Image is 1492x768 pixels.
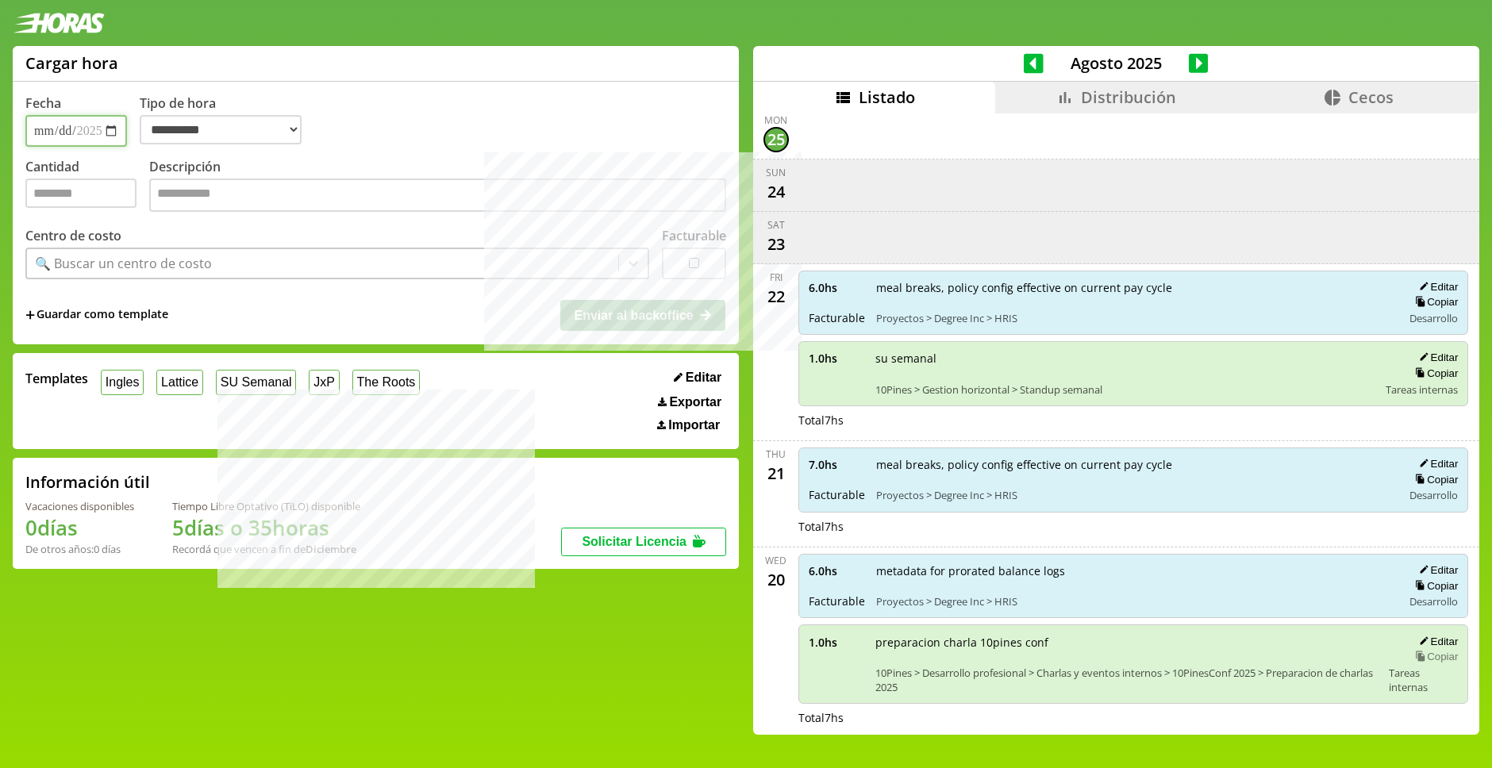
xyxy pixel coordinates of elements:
span: 6.0 hs [809,563,865,578]
div: Total 7 hs [798,519,1469,534]
span: + [25,306,35,324]
label: Fecha [25,94,61,112]
span: Tareas internas [1389,666,1459,694]
textarea: Descripción [149,179,726,212]
button: Editar [1414,563,1458,577]
select: Tipo de hora [140,115,302,144]
button: Exportar [653,394,726,410]
span: Listado [859,86,915,108]
div: Sun [766,166,786,179]
h2: Información útil [25,471,150,493]
span: 10Pines > Gestion horizontal > Standup semanal [875,382,1375,397]
button: Copiar [1410,367,1458,380]
label: Descripción [149,158,726,216]
div: Tiempo Libre Optativo (TiLO) disponible [172,499,360,513]
h1: 5 días o 35 horas [172,513,360,542]
span: 7.0 hs [809,457,865,472]
span: Facturable [809,310,865,325]
label: Facturable [662,227,726,244]
span: Templates [25,370,88,387]
label: Cantidad [25,158,149,216]
span: Solicitar Licencia [582,535,686,548]
button: Editar [1414,457,1458,470]
button: Copiar [1410,473,1458,486]
div: Total 7 hs [798,710,1469,725]
span: Facturable [809,593,865,609]
button: Editar [1414,280,1458,294]
div: Fri [770,271,783,284]
span: Distribución [1081,86,1176,108]
span: 1.0 hs [809,635,864,650]
input: Cantidad [25,179,137,208]
div: Total 7 hs [798,413,1469,428]
span: Proyectos > Degree Inc > HRIS [876,311,1392,325]
button: Copiar [1410,295,1458,309]
span: Desarrollo [1409,311,1458,325]
span: Proyectos > Degree Inc > HRIS [876,488,1392,502]
div: Sat [767,218,785,232]
span: Agosto 2025 [1044,52,1189,74]
button: JxP [309,370,339,394]
button: SU Semanal [216,370,296,394]
span: preparacion charla 10pines conf [875,635,1378,650]
span: Desarrollo [1409,488,1458,502]
span: su semanal [875,351,1375,366]
button: Editar [669,370,726,386]
div: De otros años: 0 días [25,542,134,556]
span: meal breaks, policy config effective on current pay cycle [876,280,1392,295]
img: logotipo [13,13,105,33]
button: Editar [1414,351,1458,364]
div: 25 [763,127,789,152]
div: 24 [763,179,789,205]
span: 1.0 hs [809,351,864,366]
div: Wed [765,554,786,567]
span: 6.0 hs [809,280,865,295]
span: Tareas internas [1386,382,1458,397]
button: Copiar [1410,650,1458,663]
div: 20 [763,567,789,593]
div: 🔍 Buscar un centro de costo [35,255,212,272]
div: Thu [766,447,786,461]
span: Importar [668,418,720,432]
div: Recordá que vencen a fin de [172,542,360,556]
span: metadata for prorated balance logs [876,563,1392,578]
button: Copiar [1410,579,1458,593]
span: Facturable [809,487,865,502]
div: 23 [763,232,789,257]
span: Editar [686,371,721,385]
button: Ingles [101,370,144,394]
div: 21 [763,461,789,486]
label: Tipo de hora [140,94,314,147]
div: 22 [763,284,789,309]
button: The Roots [352,370,420,394]
span: Cecos [1348,86,1394,108]
span: +Guardar como template [25,306,168,324]
b: Diciembre [306,542,356,556]
span: Proyectos > Degree Inc > HRIS [876,594,1392,609]
span: Exportar [669,395,721,409]
h1: Cargar hora [25,52,118,74]
span: Desarrollo [1409,594,1458,609]
button: Editar [1414,635,1458,648]
span: 10Pines > Desarrollo profesional > Charlas y eventos internos > 10PinesConf 2025 > Preparacion de... [875,666,1378,694]
h1: 0 días [25,513,134,542]
div: Mon [764,113,787,127]
button: Lattice [156,370,203,394]
div: scrollable content [753,113,1479,732]
div: Vacaciones disponibles [25,499,134,513]
label: Centro de costo [25,227,121,244]
button: Solicitar Licencia [561,528,726,556]
span: meal breaks, policy config effective on current pay cycle [876,457,1392,472]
